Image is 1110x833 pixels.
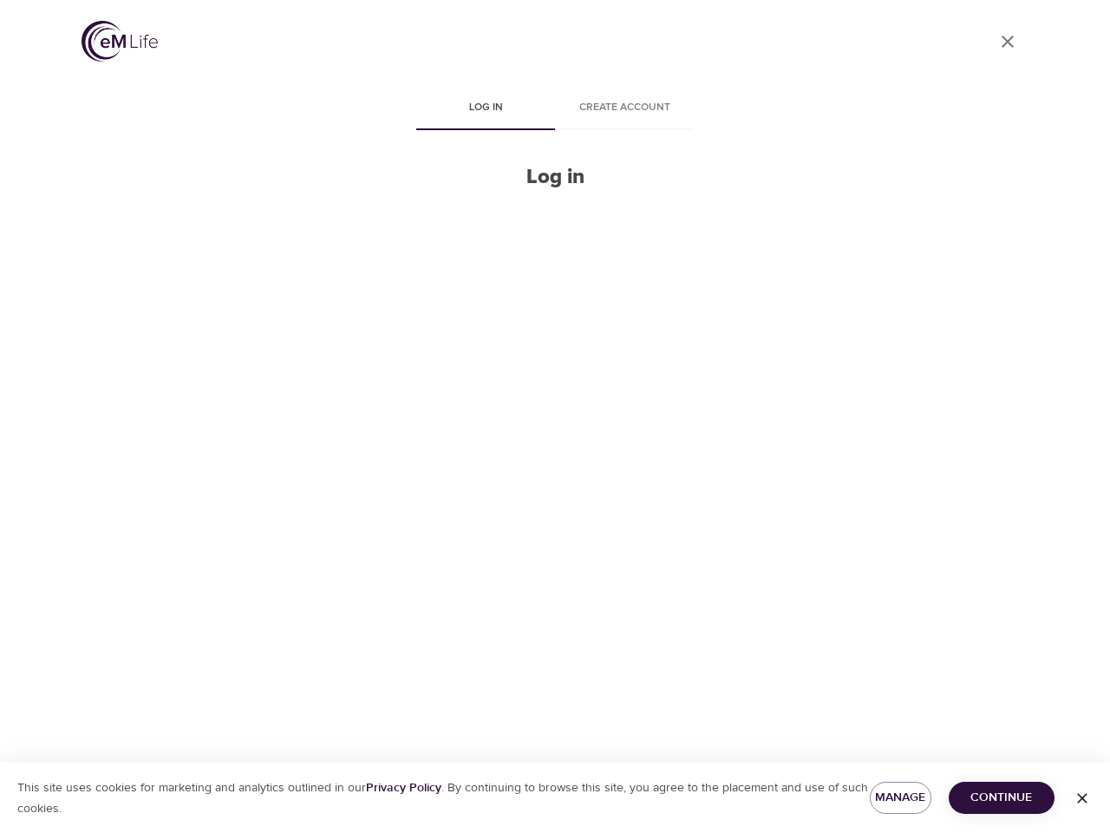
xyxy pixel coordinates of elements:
a: Privacy Policy [366,780,441,796]
a: close [987,21,1028,62]
span: Continue [963,787,1041,809]
h2: Log in [416,165,694,190]
div: disabled tabs example [416,89,694,130]
span: Manage [884,787,917,809]
span: Create account [565,99,683,117]
button: Manage [870,782,931,814]
button: Continue [949,782,1054,814]
img: logo [82,21,158,62]
span: Log in [427,99,545,117]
